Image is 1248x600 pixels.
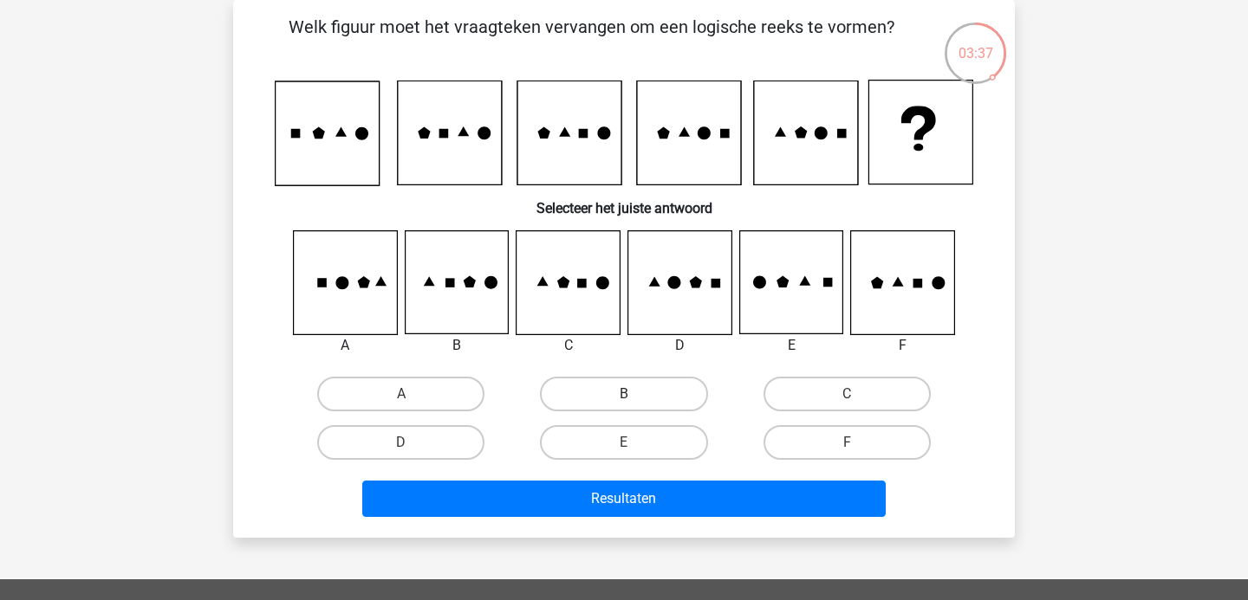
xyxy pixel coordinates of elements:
label: D [317,425,484,460]
div: D [614,335,745,356]
button: Resultaten [362,481,887,517]
label: A [317,377,484,411]
h6: Selecteer het juiste antwoord [261,186,987,216]
label: F [764,425,931,460]
p: Welk figuur moet het vraagteken vervangen om een logische reeks te vormen? [261,14,922,66]
div: E [726,335,857,356]
label: B [540,377,707,411]
div: F [837,335,968,356]
div: 03:37 [943,21,1008,64]
div: A [280,335,411,356]
label: E [540,425,707,460]
div: B [392,335,523,356]
div: C [503,335,634,356]
label: C [764,377,931,411]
